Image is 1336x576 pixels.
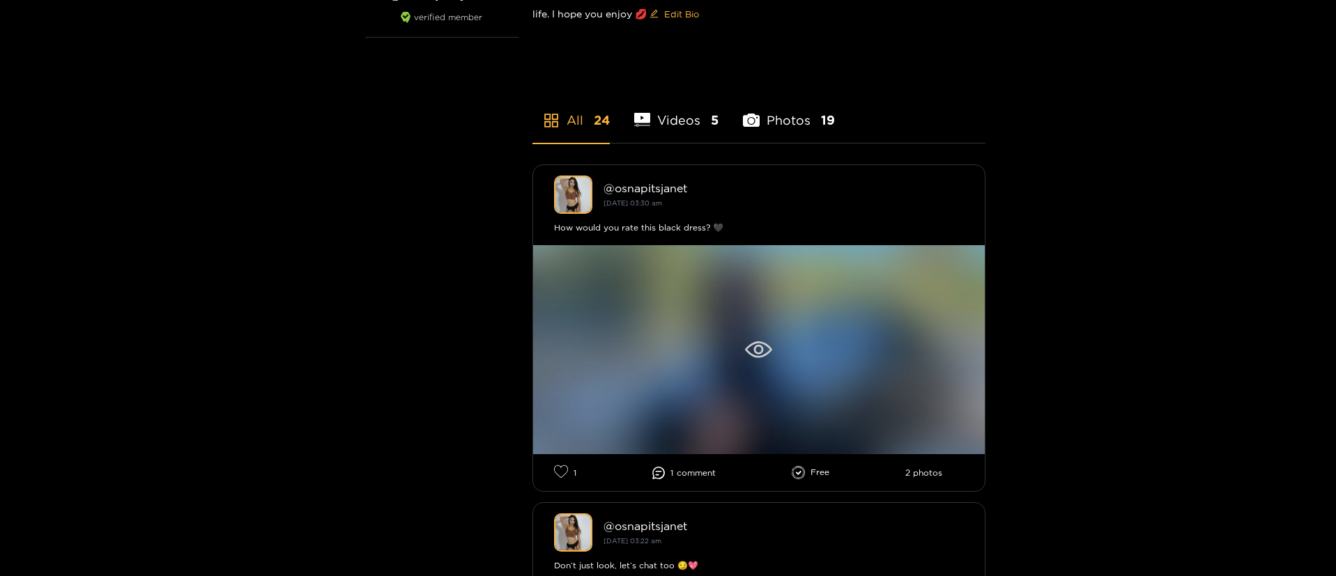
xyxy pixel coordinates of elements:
[664,7,699,21] span: Edit Bio
[554,559,964,573] div: Don’t just look, let’s chat too 😏💖
[604,537,661,545] small: [DATE] 03:22 am
[711,111,719,129] span: 5
[532,80,610,143] li: All
[743,80,835,143] li: Photos
[647,3,702,25] button: editEdit Bio
[905,468,942,478] li: 2 photos
[594,111,610,129] span: 24
[652,467,716,479] li: 1
[792,466,830,480] li: Free
[821,111,835,129] span: 19
[554,513,592,552] img: osnapitsjanet
[650,9,659,20] span: edit
[604,520,964,532] div: @ osnapitsjanet
[554,465,576,481] li: 1
[365,12,519,38] div: verified member
[677,468,716,478] span: comment
[554,221,964,235] div: How would you rate this black dress? 🖤
[604,182,964,194] div: @ osnapitsjanet
[554,176,592,214] img: osnapitsjanet
[604,199,662,207] small: [DATE] 03:30 am
[543,112,560,129] span: appstore
[634,80,719,143] li: Videos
